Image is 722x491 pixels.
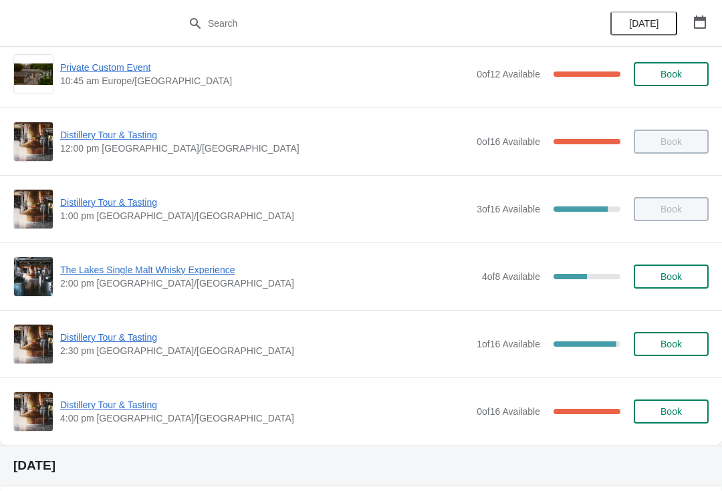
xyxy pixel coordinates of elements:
[60,344,470,357] span: 2:30 pm [GEOGRAPHIC_DATA]/[GEOGRAPHIC_DATA]
[207,11,541,35] input: Search
[13,459,709,472] h2: [DATE]
[477,406,540,417] span: 0 of 16 Available
[634,332,709,356] button: Book
[14,257,53,296] img: The Lakes Single Malt Whisky Experience | | 2:00 pm Europe/London
[14,325,53,363] img: Distillery Tour & Tasting | | 2:30 pm Europe/London
[60,74,470,88] span: 10:45 am Europe/[GEOGRAPHIC_DATA]
[477,204,540,214] span: 3 of 16 Available
[634,399,709,424] button: Book
[482,271,540,282] span: 4 of 8 Available
[60,398,470,412] span: Distillery Tour & Tasting
[477,136,540,147] span: 0 of 16 Available
[60,196,470,209] span: Distillery Tour & Tasting
[660,271,682,282] span: Book
[60,209,470,222] span: 1:00 pm [GEOGRAPHIC_DATA]/[GEOGRAPHIC_DATA]
[660,339,682,349] span: Book
[629,18,658,29] span: [DATE]
[60,128,470,142] span: Distillery Tour & Tasting
[610,11,677,35] button: [DATE]
[660,406,682,417] span: Book
[60,61,470,74] span: Private Custom Event
[477,69,540,79] span: 0 of 12 Available
[60,263,475,277] span: The Lakes Single Malt Whisky Experience
[477,339,540,349] span: 1 of 16 Available
[60,277,475,290] span: 2:00 pm [GEOGRAPHIC_DATA]/[GEOGRAPHIC_DATA]
[14,63,53,86] img: Private Custom Event | | 10:45 am Europe/London
[60,142,470,155] span: 12:00 pm [GEOGRAPHIC_DATA]/[GEOGRAPHIC_DATA]
[14,392,53,431] img: Distillery Tour & Tasting | | 4:00 pm Europe/London
[14,190,53,228] img: Distillery Tour & Tasting | | 1:00 pm Europe/London
[14,122,53,161] img: Distillery Tour & Tasting | | 12:00 pm Europe/London
[660,69,682,79] span: Book
[634,265,709,289] button: Book
[60,331,470,344] span: Distillery Tour & Tasting
[634,62,709,86] button: Book
[60,412,470,425] span: 4:00 pm [GEOGRAPHIC_DATA]/[GEOGRAPHIC_DATA]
